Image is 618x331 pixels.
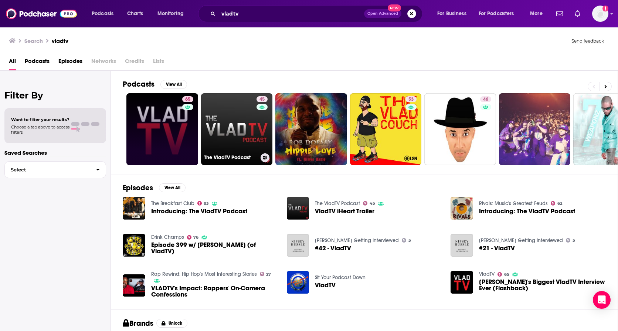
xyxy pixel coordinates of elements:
span: Want to filter your results? [11,117,69,122]
img: #21 - VladTV [451,234,473,257]
span: Episode 399 w/ [PERSON_NAME] (of VladTV) [151,242,278,254]
a: 83 [197,201,209,205]
a: Nipsey Hussle Getting Interviewed [479,237,563,244]
a: 53 [350,93,422,165]
span: 53 [408,96,414,103]
span: 46 [483,96,488,103]
img: Podchaser - Follow, Share and Rate Podcasts [6,7,77,21]
span: For Podcasters [479,9,514,19]
a: Charts [122,8,147,20]
a: 45 [257,96,268,102]
a: Rivals: Music's Greatest Feuds [479,200,548,207]
a: Introducing: The VladTV Podcast [151,208,247,214]
a: Drink Champs [151,234,184,240]
a: 65 [126,93,198,165]
span: 5 [408,239,411,242]
div: Open Intercom Messenger [593,291,611,309]
button: open menu [432,8,476,20]
a: EpisodesView All [123,183,186,193]
a: 46 [480,96,491,102]
input: Search podcasts, credits, & more... [218,8,364,20]
a: 65 [498,272,509,277]
img: User Profile [592,6,608,22]
h3: vladtv [52,37,68,44]
span: Open Advanced [367,12,398,16]
button: Send feedback [569,38,606,44]
a: 45 [363,201,375,205]
img: Episode 399 w/ DJ VLAD (of VladTV) [123,234,145,257]
span: 65 [504,273,509,276]
img: Boosie's Biggest VladTV Interview Ever (Flashback) [451,271,473,294]
a: The VladTV Podcast [315,200,360,207]
a: VladTV iHeart Trailer [315,208,374,214]
h3: Search [24,37,43,44]
span: 5 [573,239,575,242]
span: 27 [266,273,271,276]
h3: The VladTV Podcast [204,154,258,161]
h2: Podcasts [123,80,154,89]
a: The Breakfast Club [151,200,194,207]
span: Introducing: The VladTV Podcast [479,208,575,214]
span: Select [5,167,90,172]
a: 5 [402,238,411,243]
span: Logged in as molly.burgoyne [592,6,608,22]
div: Search podcasts, credits, & more... [205,5,429,22]
span: Choose a tab above to access filters. [11,124,69,135]
span: 65 [185,96,190,103]
span: Credits [125,55,144,70]
span: Monitoring [157,9,184,19]
a: #42 - VladTV [315,245,351,251]
button: Select [4,161,106,178]
img: VladTV iHeart Trailer [287,197,309,220]
button: View All [160,80,187,89]
a: VladTV [479,271,495,277]
a: Show notifications dropdown [572,7,583,20]
button: open menu [525,8,552,20]
img: VladTV [287,271,309,294]
span: 45 [259,96,265,103]
span: #21 - VladTV [479,245,515,251]
img: VLADTV's Impact: Rappers' On-Camera Confessions [123,274,145,297]
a: 46 [424,93,496,165]
span: 45 [370,202,375,205]
a: 45The VladTV Podcast [201,93,273,165]
a: 65 [182,96,193,102]
a: Introducing: The VladTV Podcast [451,197,473,220]
h2: Filter By [4,90,106,101]
a: Episode 399 w/ DJ VLAD (of VladTV) [151,242,278,254]
a: VladTV [315,282,336,288]
span: All [9,55,16,70]
span: For Business [437,9,466,19]
span: New [388,4,401,11]
span: 83 [204,202,209,205]
span: Lists [153,55,164,70]
span: 62 [557,202,562,205]
a: Podcasts [25,55,50,70]
a: 62 [551,201,562,205]
a: Episodes [58,55,82,70]
a: 27 [260,272,271,276]
button: open menu [152,8,193,20]
img: #42 - VladTV [287,234,309,257]
a: 53 [405,96,417,102]
a: VLADTV's Impact: Rappers' On-Camera Confessions [151,285,278,298]
p: Saved Searches [4,149,106,156]
img: Introducing: The VladTV Podcast [123,197,145,220]
span: More [530,9,543,19]
span: Charts [127,9,143,19]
